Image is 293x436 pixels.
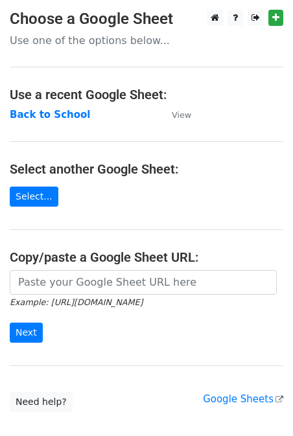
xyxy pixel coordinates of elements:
input: Next [10,323,43,343]
a: Need help? [10,392,73,412]
a: Select... [10,187,58,207]
h3: Choose a Google Sheet [10,10,283,29]
a: View [159,109,191,120]
a: Google Sheets [203,393,283,405]
input: Paste your Google Sheet URL here [10,270,277,295]
h4: Select another Google Sheet: [10,161,283,177]
h4: Use a recent Google Sheet: [10,87,283,102]
a: Back to School [10,109,90,120]
small: View [172,110,191,120]
small: Example: [URL][DOMAIN_NAME] [10,297,143,307]
p: Use one of the options below... [10,34,283,47]
h4: Copy/paste a Google Sheet URL: [10,249,283,265]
